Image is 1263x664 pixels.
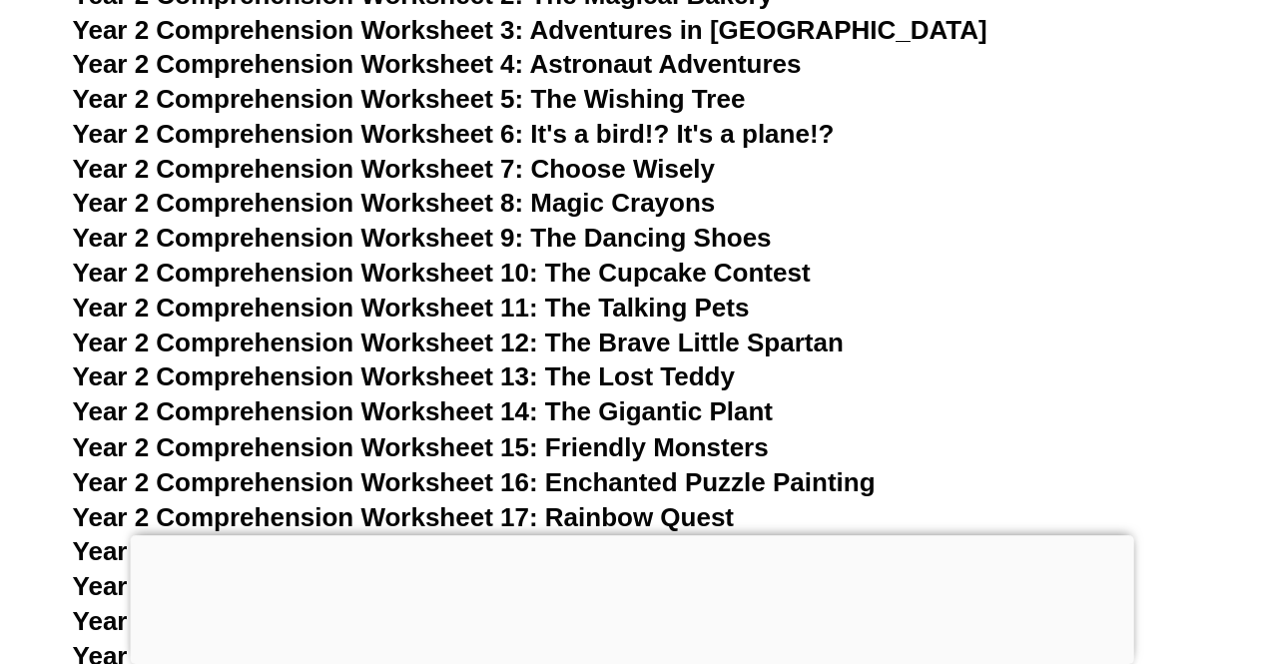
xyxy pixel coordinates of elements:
[73,431,769,461] a: Year 2 Comprehension Worksheet 15: Friendly Monsters
[931,438,1263,664] iframe: Chat Widget
[73,466,876,496] a: Year 2 Comprehension Worksheet 16: Enchanted Puzzle Painting
[73,49,524,79] span: Year 2 Comprehension Worksheet 4:
[73,84,746,114] a: Year 2 Comprehension Worksheet 5: The Wishing Tree
[73,535,824,565] a: Year 2 Comprehension Worksheet 18: The Weather Watchers
[529,49,801,79] span: Astronaut Adventures
[73,49,802,79] a: Year 2 Comprehension Worksheet 4: Astronaut Adventures
[73,119,835,149] a: Year 2 Comprehension Worksheet 6: It's a bird!? It's a plane!?
[530,154,715,184] span: Choose Wisely
[73,293,750,323] a: Year 2 Comprehension Worksheet 11: The Talking Pets
[73,15,987,45] a: Year 2 Comprehension Worksheet 3: Adventures in [GEOGRAPHIC_DATA]
[73,328,844,357] a: Year 2 Comprehension Worksheet 12: The Brave Little Spartan
[73,188,716,218] a: Year 2 Comprehension Worksheet 8: Magic Crayons
[73,258,811,288] a: Year 2 Comprehension Worksheet 10: The Cupcake Contest
[73,361,735,391] a: Year 2 Comprehension Worksheet 13: The Lost Teddy
[530,84,745,114] span: The Wishing Tree
[73,15,524,45] span: Year 2 Comprehension Worksheet 3:
[73,396,773,426] a: Year 2 Comprehension Worksheet 14: The Gigantic Plant
[130,535,1133,659] iframe: Advertisement
[529,15,986,45] span: Adventures in [GEOGRAPHIC_DATA]
[73,605,734,635] a: Year 2 Comprehension Worksheet 20: Tour De France
[73,223,772,253] a: Year 2 Comprehension Worksheet 9: The Dancing Shoes
[73,570,835,600] a: Year 2 Comprehension Worksheet 19: The Mischievous Cloud
[73,84,524,114] span: Year 2 Comprehension Worksheet 5:
[73,154,524,184] span: Year 2 Comprehension Worksheet 7:
[73,154,715,184] a: Year 2 Comprehension Worksheet 7: Choose Wisely
[73,501,734,531] a: Year 2 Comprehension Worksheet 17: Rainbow Quest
